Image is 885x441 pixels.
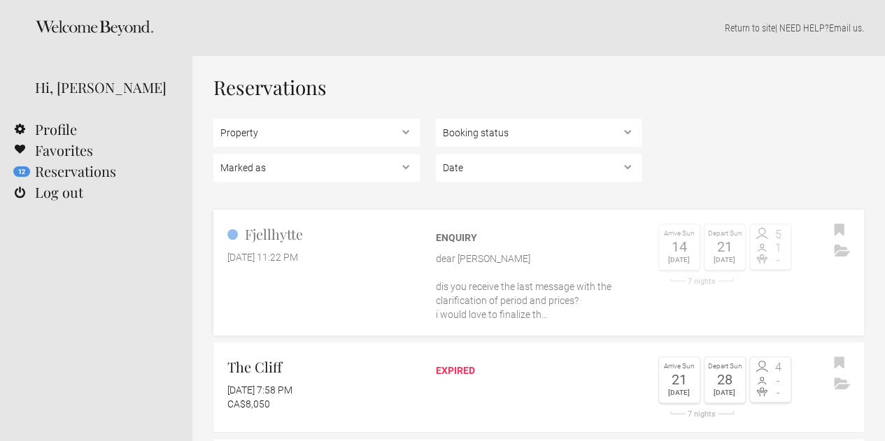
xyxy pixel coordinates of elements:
[663,240,696,254] div: 14
[708,386,742,399] div: [DATE]
[663,386,696,399] div: [DATE]
[708,373,742,386] div: 28
[708,228,742,240] div: Depart Sun
[770,375,787,386] span: -
[830,241,854,262] button: Archive
[13,166,30,177] flynt-notification-badge: 12
[213,342,864,432] a: The Cliff [DATE] 7:58 PM CA$8,050 expired Arrive Sun 21 [DATE] Depart Sun 28 [DATE] 7 nights 4 - -
[227,384,292,396] flynt-date-display: [DATE] 7:58 PM
[35,77,171,98] div: Hi, [PERSON_NAME]
[770,362,787,373] span: 4
[436,363,642,377] div: expired
[658,410,746,418] div: 7 nights
[663,373,696,386] div: 21
[663,228,696,240] div: Arrive Sun
[436,252,642,321] p: dear [PERSON_NAME] dis you receive the last message with the clarification of period and prices? ...
[213,154,420,182] select: , , ,
[708,361,742,373] div: Depart Sun
[708,240,742,254] div: 21
[213,77,864,98] h1: Reservations
[227,224,420,245] h2: Fjellhytte
[830,353,848,374] button: Bookmark
[830,374,854,395] button: Archive
[227,398,270,410] flynt-currency: CA$8,050
[829,22,862,34] a: Email us
[213,21,864,35] p: | NEED HELP? .
[436,154,642,182] select: ,
[770,387,787,398] span: -
[830,220,848,241] button: Bookmark
[770,243,787,254] span: 1
[770,254,787,266] span: -
[213,119,420,147] select: , , , , , , , , , , , , , , ,
[663,254,696,266] div: [DATE]
[770,229,787,240] span: 5
[436,231,642,245] div: Enquiry
[436,119,642,147] select: , ,
[227,252,298,263] flynt-date-display: [DATE] 11:22 PM
[663,361,696,373] div: Arrive Sun
[708,254,742,266] div: [DATE]
[213,210,864,335] a: Fjellhytte [DATE] 11:22 PM Enquiry dear [PERSON_NAME] dis you receive the last message with the c...
[658,277,746,285] div: 7 nights
[725,22,775,34] a: Return to site
[227,356,420,377] h2: The Cliff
